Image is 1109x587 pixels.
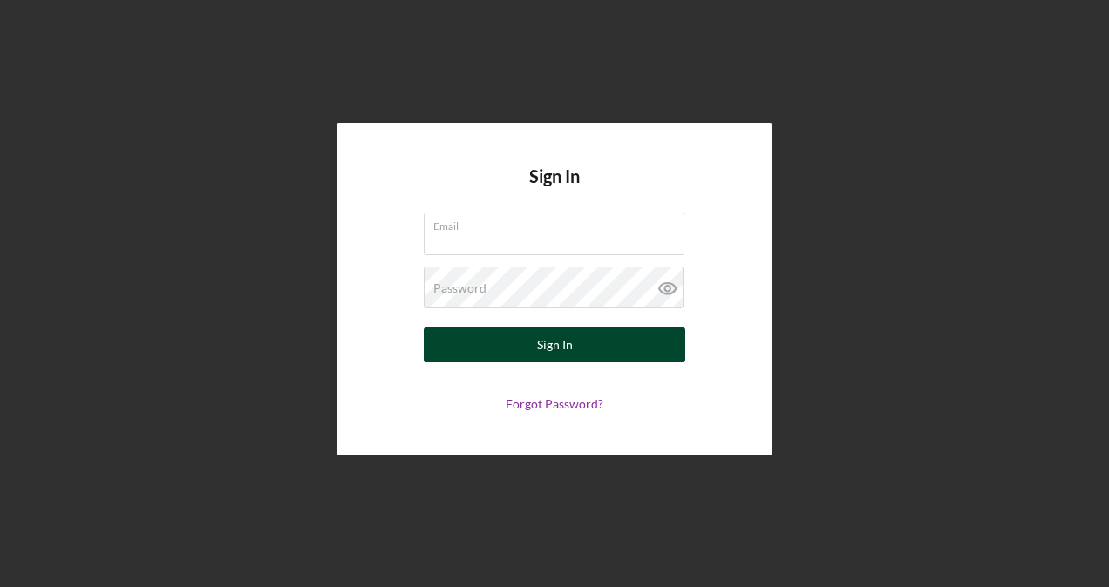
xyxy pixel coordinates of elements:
div: Sign In [537,327,573,362]
a: Forgot Password? [506,396,603,411]
h4: Sign In [529,166,580,213]
label: Password [433,281,486,295]
label: Email [433,213,684,233]
button: Sign In [424,327,685,362]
